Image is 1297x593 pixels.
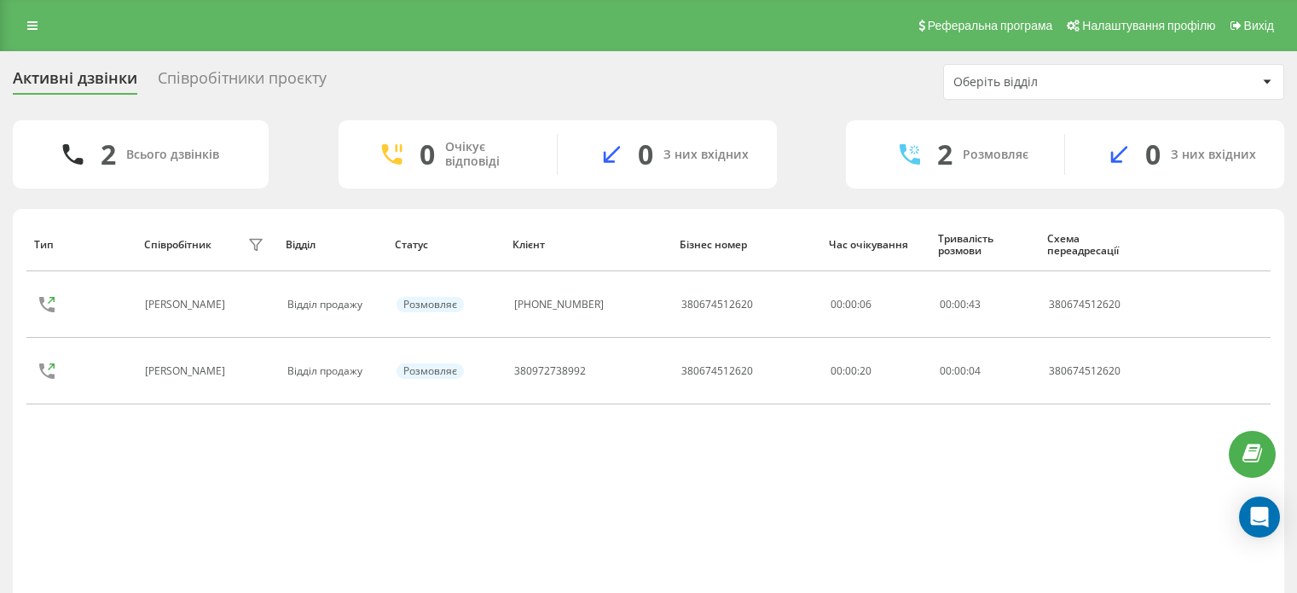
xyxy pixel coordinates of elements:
div: Співробітники проєкту [158,69,327,96]
div: Оберіть відділ [953,75,1157,90]
div: 380674512620 [681,299,753,311]
div: 0 [420,138,435,171]
span: 00 [940,297,952,311]
div: 2 [937,138,952,171]
div: 0 [1145,138,1161,171]
div: [PERSON_NAME] [145,299,229,311]
div: Розмовляє [963,148,1028,162]
div: [PERSON_NAME] [145,365,229,377]
div: Очікує відповіді [445,140,531,169]
span: 43 [969,297,981,311]
div: Розмовляє [397,297,464,312]
span: 00 [940,363,952,378]
div: Відділ [286,239,379,251]
div: Розмовляє [397,363,464,379]
div: 0 [638,138,653,171]
div: Час очікування [829,239,922,251]
div: Клієнт [512,239,663,251]
div: 380674512620 [681,365,753,377]
div: Активні дзвінки [13,69,137,96]
div: : : [940,365,981,377]
div: Бізнес номер [680,239,813,251]
div: Відділ продажу [287,365,378,377]
span: Налаштування профілю [1082,19,1215,32]
div: З них вхідних [1171,148,1256,162]
div: 380674512620 [1049,299,1152,311]
div: : : [940,299,981,311]
div: Всього дзвінків [126,148,219,162]
div: 380972738992 [514,365,586,377]
span: Вихід [1244,19,1274,32]
span: Реферальна програма [928,19,1053,32]
div: 380674512620 [1049,365,1152,377]
div: Статус [395,239,496,251]
span: 00 [954,297,966,311]
div: Тривалість розмови [938,233,1031,258]
div: Схема переадресації [1047,233,1153,258]
div: Тип [34,239,127,251]
div: [PHONE_NUMBER] [514,299,604,311]
div: 2 [101,138,116,171]
div: 00:00:06 [831,299,921,311]
div: З них вхідних [663,148,749,162]
span: 04 [969,363,981,378]
span: 00 [954,363,966,378]
div: Відділ продажу [287,299,378,311]
div: Open Intercom Messenger [1239,497,1280,538]
div: Співробітник [144,239,211,251]
div: 00:00:20 [831,365,921,377]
